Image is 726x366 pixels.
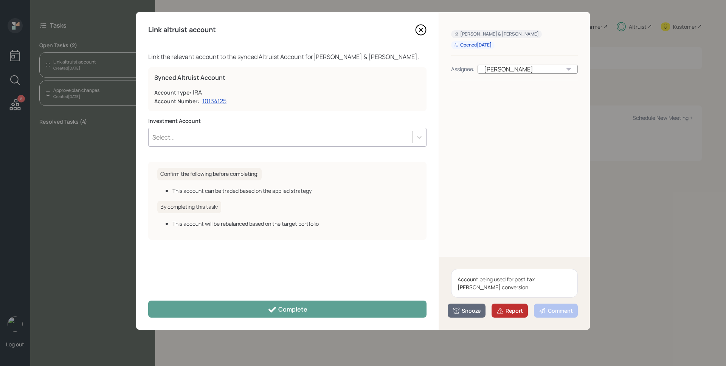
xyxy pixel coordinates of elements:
div: This account can be traded based on the applied strategy [172,187,417,195]
button: Report [492,304,528,318]
div: Snooze [453,307,481,315]
h6: By completing this task: [157,201,221,213]
label: Account Type: [154,89,191,96]
h6: Confirm the following before completing: [157,168,262,180]
button: Comment [534,304,578,318]
a: 10134125 [202,97,226,105]
div: Comment [539,307,573,315]
h4: Link altruist account [148,26,216,34]
div: IRA [193,88,202,97]
button: Snooze [448,304,486,318]
div: Select... [152,133,175,141]
button: Complete [148,301,427,318]
div: Report [496,307,523,315]
div: Link the relevant account to the synced Altruist Account for [PERSON_NAME] & [PERSON_NAME] . [148,52,427,61]
textarea: Account being used for post tax [PERSON_NAME] conversion [451,269,578,298]
label: Account Number: [154,98,199,105]
div: Opened [DATE] [454,42,492,48]
label: Synced Altruist Account [154,73,420,82]
div: Assignee: [451,65,475,73]
div: This account will be rebalanced based on the target portfolio [172,220,417,228]
div: [PERSON_NAME] & [PERSON_NAME] [454,31,539,37]
label: Investment Account [148,117,427,125]
div: [PERSON_NAME] [478,65,578,74]
div: Complete [268,305,307,314]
